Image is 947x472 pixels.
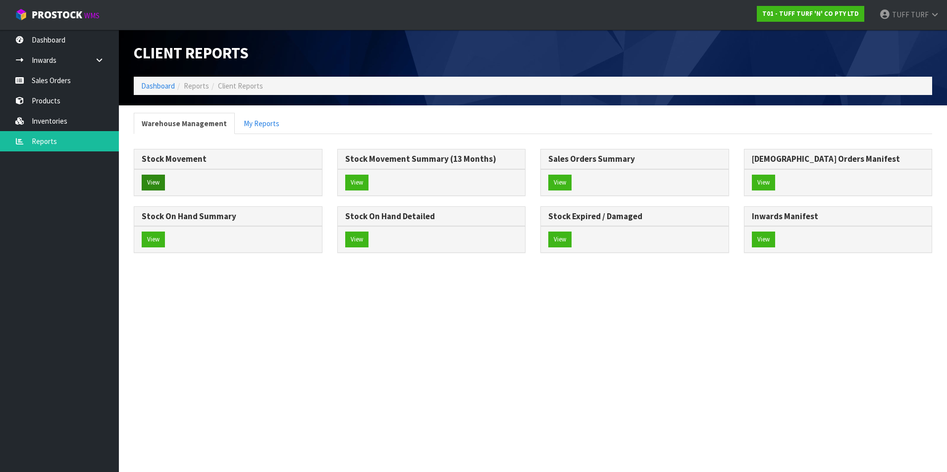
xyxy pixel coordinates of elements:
span: Client Reports [218,81,263,91]
button: View [548,175,572,190]
button: View [752,175,775,190]
span: ProStock [32,8,82,21]
h3: [DEMOGRAPHIC_DATA] Orders Manifest [752,154,925,164]
span: Reports [184,81,209,91]
h3: Stock Expired / Damaged [548,212,721,221]
span: Client Reports [134,43,249,63]
button: View [345,175,368,190]
h3: Stock On Hand Summary [142,212,315,221]
button: View [548,232,572,247]
button: View [345,232,368,247]
h3: Stock Movement Summary (13 Months) [345,154,518,164]
button: View [752,232,775,247]
a: Dashboard [141,81,175,91]
button: View [142,175,165,190]
a: Warehouse Management [134,113,235,134]
span: TUFF TURF [892,10,929,19]
h3: Stock On Hand Detailed [345,212,518,221]
strong: T01 - TUFF TURF 'N' CO PTY LTD [762,9,859,18]
button: View [142,232,165,247]
h3: Inwards Manifest [752,212,925,221]
small: WMS [84,11,100,20]
h3: Stock Movement [142,154,315,164]
h3: Sales Orders Summary [548,154,721,164]
a: My Reports [236,113,287,134]
img: cube-alt.png [15,8,27,21]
